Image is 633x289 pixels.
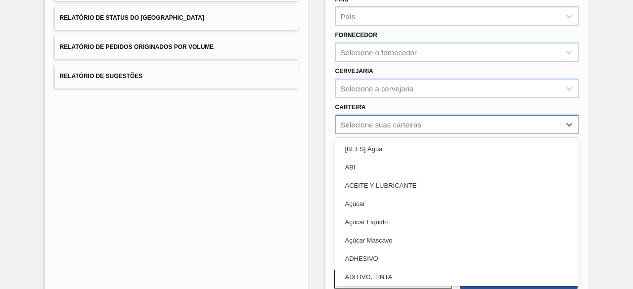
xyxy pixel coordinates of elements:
[55,6,298,30] button: Relatório de Status do [GEOGRAPHIC_DATA]
[341,84,414,92] div: Selecione a cervejaria
[335,213,579,231] div: Açúcar Líquido
[334,269,452,289] button: Limpar
[335,68,373,75] label: Cervejaria
[335,249,579,268] div: ADHESIVO
[335,268,579,286] div: ADITIVO, TINTA
[335,195,579,213] div: Açúcar
[335,32,377,39] label: Fornecedor
[55,35,298,59] button: Relatório de Pedidos Originados por Volume
[60,14,204,21] span: Relatório de Status do [GEOGRAPHIC_DATA]
[341,12,356,21] div: País
[335,176,579,195] div: ACEITE Y LUBRICANTE
[55,64,298,88] button: Relatório de Sugestões
[335,104,366,111] label: Carteira
[60,73,143,80] span: Relatório de Sugestões
[341,48,417,57] div: Selecione o fornecedor
[335,140,579,158] div: [BEES] Água
[335,231,579,249] div: Açúcar Mascavo
[341,120,421,128] div: Selecione suas carteiras
[335,158,579,176] div: ABI
[60,43,214,50] span: Relatório de Pedidos Originados por Volume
